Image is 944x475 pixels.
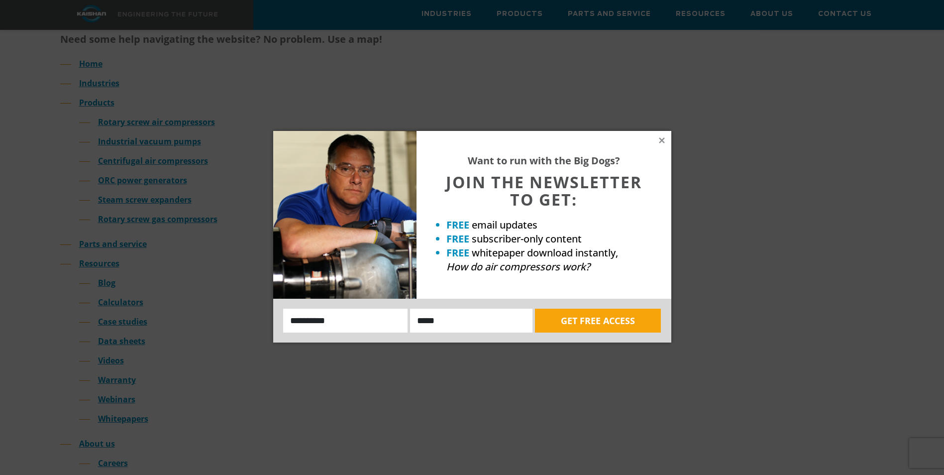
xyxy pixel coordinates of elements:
[657,136,666,145] button: Close
[446,260,590,273] em: How do air compressors work?
[410,309,532,333] input: Email
[446,218,469,232] strong: FREE
[446,246,469,259] strong: FREE
[446,232,469,245] strong: FREE
[472,246,618,259] span: whitepaper download instantly,
[472,218,537,232] span: email updates
[472,232,582,245] span: subscriber-only content
[535,309,661,333] button: GET FREE ACCESS
[468,154,620,167] strong: Want to run with the Big Dogs?
[283,309,408,333] input: Name:
[446,171,642,210] span: JOIN THE NEWSLETTER TO GET:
